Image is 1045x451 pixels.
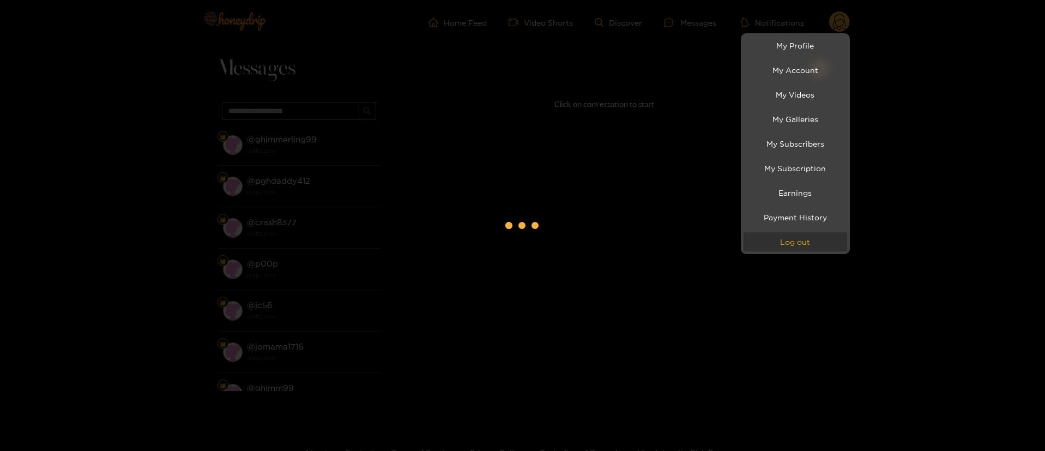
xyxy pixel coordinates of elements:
a: My Subscribers [744,134,847,153]
a: My Account [744,61,847,80]
a: Earnings [744,183,847,202]
a: Payment History [744,208,847,227]
a: My Galleries [744,110,847,129]
button: Log out [744,232,847,251]
a: My Videos [744,85,847,104]
a: My Profile [744,36,847,55]
a: My Subscription [744,159,847,178]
